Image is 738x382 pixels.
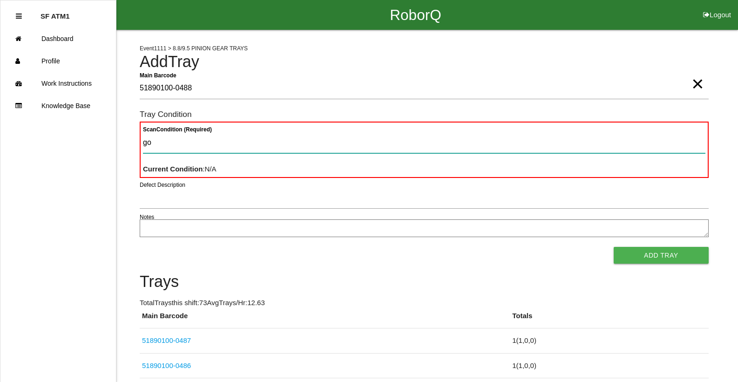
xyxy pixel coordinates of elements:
[142,336,191,344] a: 51890100-0487
[143,165,203,173] b: Current Condition
[41,5,70,20] p: SF ATM1
[143,165,217,173] span: : N/A
[140,273,709,291] h4: Trays
[140,110,709,119] h6: Tray Condition
[0,50,116,72] a: Profile
[510,353,708,378] td: 1 ( 1 , 0 , 0 )
[614,247,709,264] button: Add Tray
[510,328,708,354] td: 1 ( 1 , 0 , 0 )
[140,298,709,308] p: Total Trays this shift: 73 Avg Trays /Hr: 12.63
[510,311,708,328] th: Totals
[0,72,116,95] a: Work Instructions
[140,72,176,78] b: Main Barcode
[142,362,191,369] a: 51890100-0486
[140,181,185,189] label: Defect Description
[140,311,510,328] th: Main Barcode
[0,27,116,50] a: Dashboard
[140,213,154,221] label: Notes
[691,65,704,84] span: Clear Input
[143,126,212,133] b: Scan Condition (Required)
[140,78,709,99] input: Required
[140,45,248,52] span: Event 1111 > 8.8/9.5 PINION GEAR TRAYS
[0,95,116,117] a: Knowledge Base
[16,5,22,27] div: Close
[140,53,709,71] h4: Add Tray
